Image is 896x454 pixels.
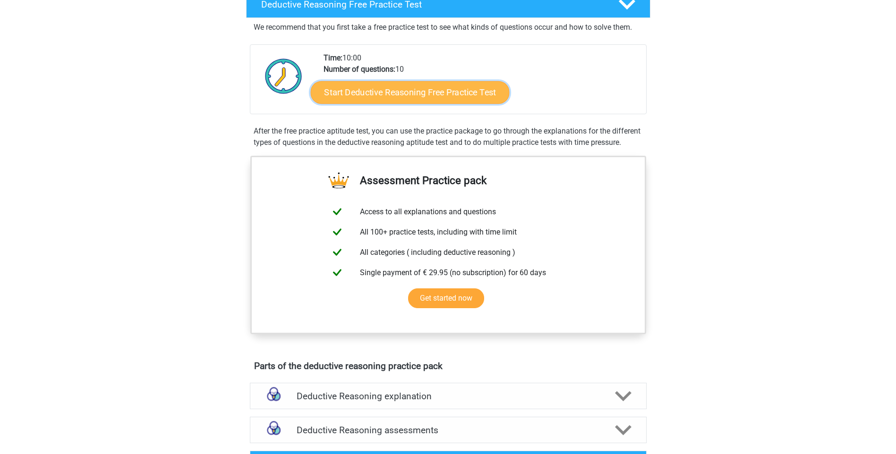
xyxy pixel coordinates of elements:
img: deductive reasoning explanations [262,384,286,408]
div: 10:00 10 [316,52,646,114]
h4: Deductive Reasoning assessments [297,425,600,436]
a: Get started now [408,288,484,308]
img: deductive reasoning assessments [262,418,286,442]
h4: Parts of the deductive reasoning practice pack [254,361,642,371]
div: After the free practice aptitude test, you can use the practice package to go through the explana... [250,126,647,148]
p: We recommend that you first take a free practice test to see what kinds of questions occur and ho... [254,22,643,33]
a: explanations Deductive Reasoning explanation [246,383,650,409]
a: Start Deductive Reasoning Free Practice Test [310,81,509,103]
a: assessments Deductive Reasoning assessments [246,417,650,443]
img: Clock [260,52,307,100]
h4: Deductive Reasoning explanation [297,391,600,402]
b: Number of questions: [324,65,395,74]
b: Time: [324,53,342,62]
